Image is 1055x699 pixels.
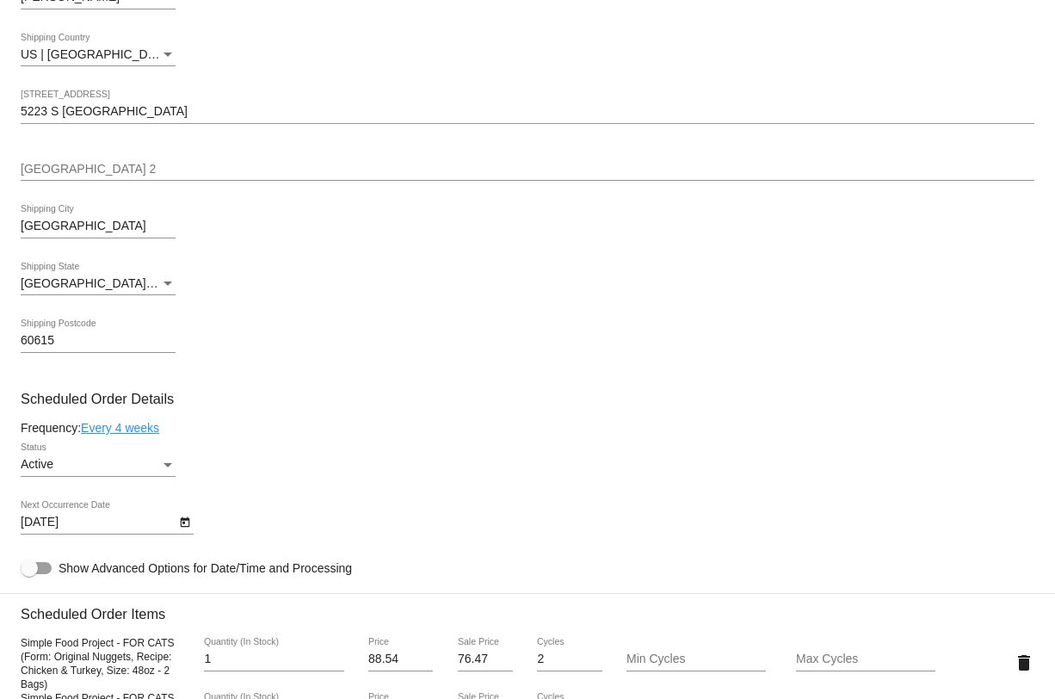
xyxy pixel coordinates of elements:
input: Shipping Street 1 [21,105,1034,119]
input: Sale Price [458,653,513,666]
span: [GEOGRAPHIC_DATA] | [US_STATE] [21,276,223,290]
span: Simple Food Project - FOR CATS (Form: Original Nuggets, Recipe: Chicken & Turkey, Size: 48oz - 2 ... [21,637,175,690]
input: Cycles [537,653,602,666]
h3: Scheduled Order Details [21,391,1034,407]
input: Next Occurrence Date [21,516,176,529]
span: Show Advanced Options for Date/Time and Processing [59,560,352,577]
input: Quantity (In Stock) [204,653,343,666]
mat-select: Shipping Country [21,48,176,62]
input: Shipping Street 2 [21,163,1034,176]
span: Active [21,457,53,471]
mat-icon: delete [1014,653,1034,673]
mat-select: Shipping State [21,277,176,291]
input: Max Cycles [796,653,935,666]
a: Every 4 weeks [81,421,159,435]
h3: Scheduled Order Items [21,593,1034,622]
span: US | [GEOGRAPHIC_DATA] [21,47,173,61]
input: Shipping City [21,220,176,233]
mat-select: Status [21,458,176,472]
button: Open calendar [176,512,194,530]
input: Shipping Postcode [21,334,176,348]
input: Price [368,653,433,666]
div: Frequency: [21,421,1034,435]
input: Min Cycles [626,653,766,666]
